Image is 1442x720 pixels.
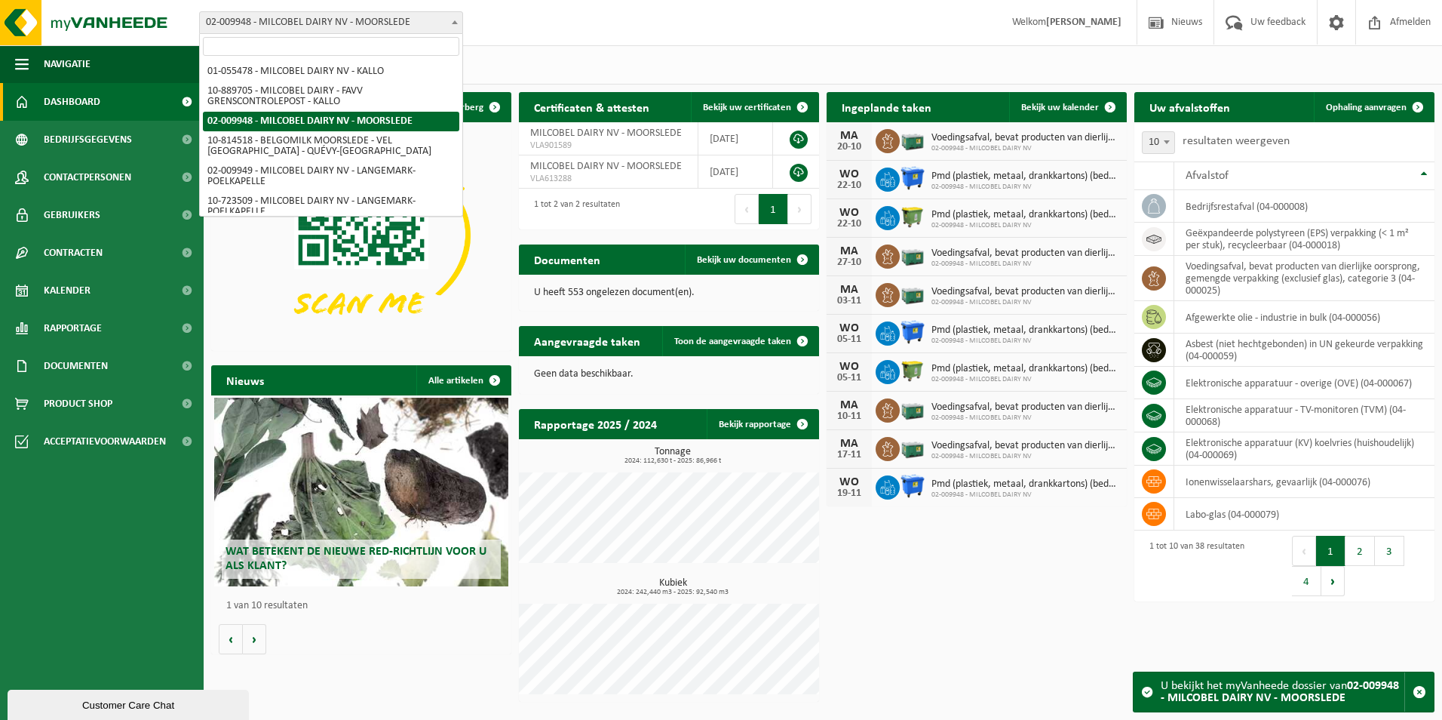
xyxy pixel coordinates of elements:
h2: Documenten [519,245,615,274]
span: 02-009948 - MILCOBEL DAIRY NV [931,183,1119,192]
div: 10-11 [834,411,864,422]
span: Rapportage [44,309,102,347]
td: bedrijfsrestafval (04-000008) [1174,190,1434,223]
label: resultaten weergeven [1183,135,1290,147]
a: Bekijk rapportage [707,409,818,439]
div: MA [834,438,864,450]
li: 02-009948 - MILCOBEL DAIRY NV - MOORSLEDE [203,112,459,131]
div: 22-10 [834,219,864,229]
a: Bekijk uw documenten [685,245,818,275]
span: 10 [1143,132,1174,153]
span: 02-009948 - MILCOBEL DAIRY NV - MOORSLEDE [199,11,463,34]
span: 02-009948 - MILCOBEL DAIRY NV [931,144,1119,153]
span: 02-009948 - MILCOBEL DAIRY NV [931,414,1119,423]
span: Navigatie [44,45,91,83]
span: 02-009948 - MILCOBEL DAIRY NV [931,491,1119,500]
span: Pmd (plastiek, metaal, drankkartons) (bedrijven) [931,478,1119,491]
h2: Rapportage 2025 / 2024 [519,409,672,438]
span: Contracten [44,234,103,272]
div: 03-11 [834,296,864,306]
div: WO [834,361,864,373]
img: WB-1100-HPE-BE-01 [900,165,925,191]
button: Previous [1292,536,1316,566]
div: WO [834,322,864,334]
div: 27-10 [834,257,864,268]
button: Next [1321,566,1345,596]
span: Afvalstof [1186,170,1229,182]
li: 10-889705 - MILCOBEL DAIRY - FAVV GRENSCONTROLEPOST - KALLO [203,82,459,112]
div: 17-11 [834,450,864,460]
img: WB-1100-HPE-BE-01 [900,319,925,345]
li: 10-723509 - MILCOBEL DAIRY NV - LANGEMARK-POELKAPELLE [203,192,459,222]
h2: Uw afvalstoffen [1134,92,1245,122]
td: afgewerkte olie - industrie in bulk (04-000056) [1174,301,1434,334]
div: 05-11 [834,334,864,345]
span: Documenten [44,347,108,385]
img: PB-LB-0680-HPE-GN-01 [900,435,925,460]
td: [DATE] [698,122,774,155]
h2: Aangevraagde taken [519,326,655,355]
div: MA [834,284,864,296]
span: Dashboard [44,83,100,121]
div: MA [834,399,864,411]
button: 4 [1292,566,1321,596]
span: Pmd (plastiek, metaal, drankkartons) (bedrijven) [931,325,1119,337]
span: Voedingsafval, bevat producten van dierlijke oorsprong, gemengde verpakking (exc... [931,132,1119,144]
td: ionenwisselaarshars, gevaarlijk (04-000076) [1174,466,1434,498]
span: Voedingsafval, bevat producten van dierlijke oorsprong, gemengde verpakking (exc... [931,440,1119,452]
span: VLA613288 [530,173,686,185]
h3: Tonnage [526,447,819,465]
button: 2 [1345,536,1375,566]
span: Voedingsafval, bevat producten van dierlijke oorsprong, gemengde verpakking (exc... [931,286,1119,298]
span: Bekijk uw certificaten [703,103,791,112]
span: Toon de aangevraagde taken [674,337,791,346]
iframe: chat widget [8,687,252,720]
li: 01-055478 - MILCOBEL DAIRY NV - KALLO [203,62,459,82]
button: Next [788,194,812,224]
li: 10-814518 - BELGOMILK MOORSLEDE - VEL [GEOGRAPHIC_DATA] - QUÉVY-[GEOGRAPHIC_DATA] [203,131,459,162]
div: 1 tot 2 van 2 resultaten [526,192,620,226]
p: Geen data beschikbaar. [534,369,804,380]
span: 02-009948 - MILCOBEL DAIRY NV [931,375,1119,384]
span: Bedrijfsgegevens [44,121,132,158]
td: labo-glas (04-000079) [1174,498,1434,531]
span: Kalender [44,272,91,309]
td: [DATE] [698,155,774,189]
span: 10 [1142,131,1175,154]
span: Pmd (plastiek, metaal, drankkartons) (bedrijven) [931,209,1119,221]
span: Contactpersonen [44,158,131,196]
span: 02-009948 - MILCOBEL DAIRY NV [931,221,1119,230]
td: voedingsafval, bevat producten van dierlijke oorsprong, gemengde verpakking (exclusief glas), cat... [1174,256,1434,301]
strong: [PERSON_NAME] [1046,17,1121,28]
h3: Kubiek [526,578,819,596]
span: 2024: 242,440 m3 - 2025: 92,540 m3 [526,589,819,596]
span: 02-009948 - MILCOBEL DAIRY NV [931,298,1119,307]
div: WO [834,168,864,180]
a: Toon de aangevraagde taken [662,326,818,356]
button: 1 [759,194,788,224]
div: U bekijkt het myVanheede dossier van [1161,672,1404,712]
span: Verberg [450,103,483,112]
img: PB-LB-0680-HPE-GN-01 [900,242,925,268]
div: 05-11 [834,373,864,383]
div: 19-11 [834,488,864,499]
span: Bekijk uw documenten [697,255,791,265]
td: geëxpandeerde polystyreen (EPS) verpakking (< 1 m² per stuk), recycleerbaar (04-000018) [1174,223,1434,256]
a: Bekijk uw certificaten [691,92,818,122]
span: Pmd (plastiek, metaal, drankkartons) (bedrijven) [931,363,1119,375]
p: 1 van 10 resultaten [226,601,504,611]
div: MA [834,245,864,257]
button: 3 [1375,536,1404,566]
a: Wat betekent de nieuwe RED-richtlijn voor u als klant? [214,398,508,586]
span: Ophaling aanvragen [1326,103,1407,112]
span: Voedingsafval, bevat producten van dierlijke oorsprong, gemengde verpakking (exc... [931,248,1119,260]
button: Previous [735,194,759,224]
span: Product Shop [44,385,112,423]
p: U heeft 553 ongelezen document(en). [534,288,804,298]
span: Gebruikers [44,196,100,234]
td: elektronische apparatuur - TV-monitoren (TVM) (04-000068) [1174,399,1434,432]
button: Verberg [438,92,510,122]
strong: 02-009948 - MILCOBEL DAIRY NV - MOORSLEDE [1161,680,1399,704]
div: MA [834,130,864,142]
